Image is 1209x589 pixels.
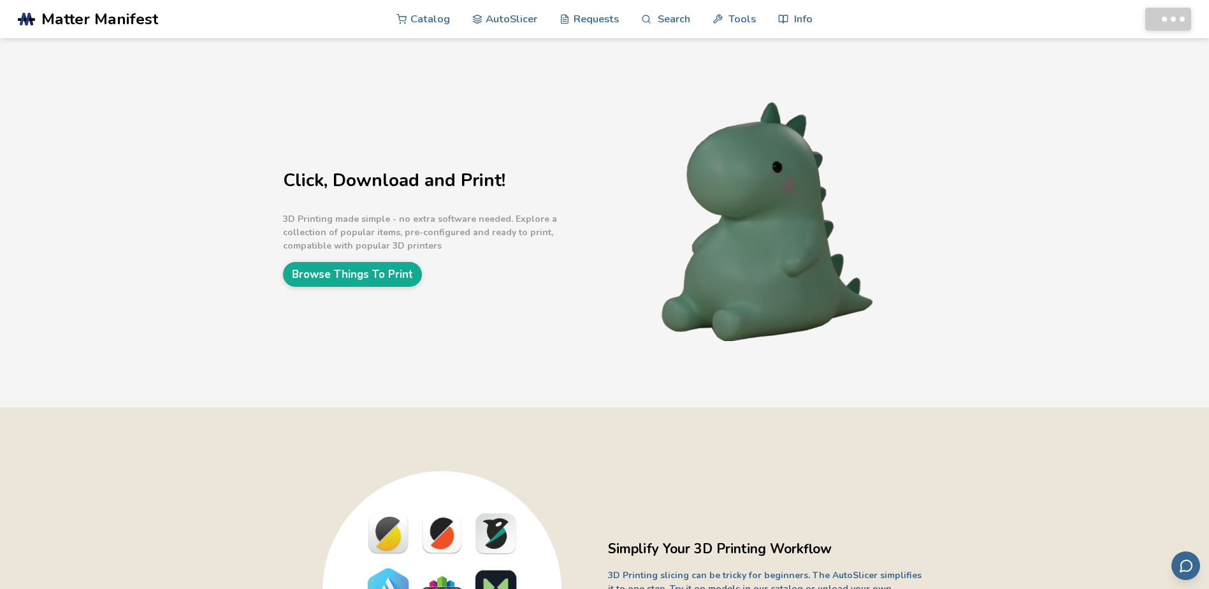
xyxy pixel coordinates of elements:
h1: Click, Download and Print! [283,171,602,191]
button: Send feedback via email [1171,551,1200,580]
h2: Simplify Your 3D Printing Workflow [608,539,927,559]
a: Browse Things To Print [283,262,422,287]
span: Matter Manifest [41,10,158,28]
p: 3D Printing made simple - no extra software needed. Explore a collection of popular items, pre-co... [283,212,602,252]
